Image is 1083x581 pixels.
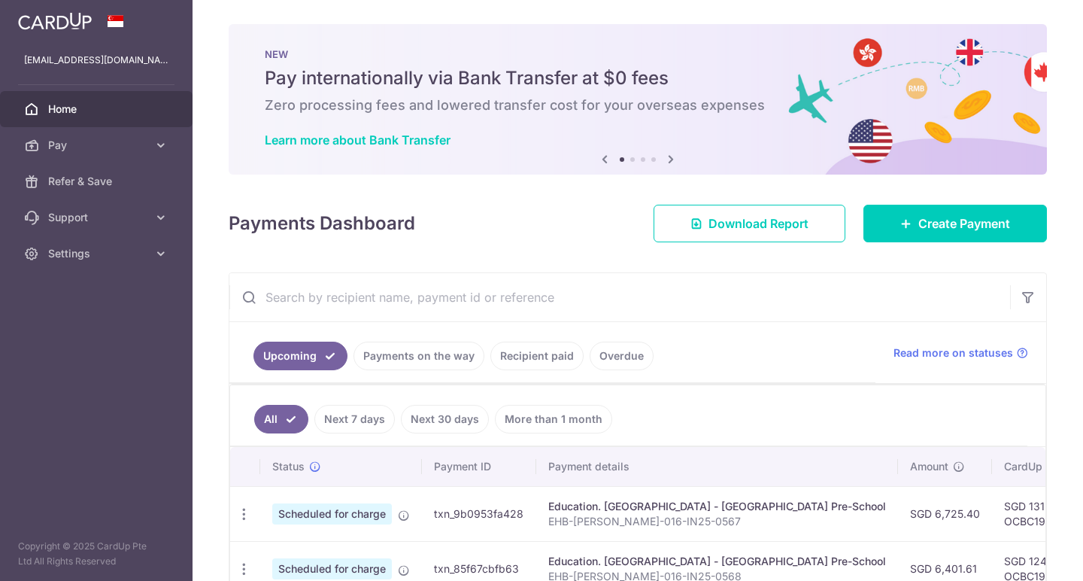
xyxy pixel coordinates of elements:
[422,447,536,486] th: Payment ID
[265,96,1011,114] h6: Zero processing fees and lowered transfer cost for your overseas expenses
[48,174,147,189] span: Refer & Save
[265,48,1011,60] p: NEW
[893,345,1013,360] span: Read more on statuses
[48,138,147,153] span: Pay
[422,486,536,541] td: txn_9b0953fa428
[272,503,392,525] span: Scheduled for charge
[229,273,1010,321] input: Search by recipient name, payment id or reference
[863,205,1047,242] a: Create Payment
[314,405,395,433] a: Next 7 days
[18,12,92,30] img: CardUp
[265,132,450,148] a: Learn more about Bank Transfer
[272,459,305,474] span: Status
[253,342,347,370] a: Upcoming
[590,342,654,370] a: Overdue
[254,405,308,433] a: All
[48,210,147,225] span: Support
[893,345,1028,360] a: Read more on statuses
[548,499,886,514] div: Education. [GEOGRAPHIC_DATA] - [GEOGRAPHIC_DATA] Pre-School
[898,486,992,541] td: SGD 6,725.40
[495,405,612,433] a: More than 1 month
[910,459,948,474] span: Amount
[708,214,808,233] span: Download Report
[272,558,392,579] span: Scheduled for charge
[536,447,898,486] th: Payment details
[48,102,147,117] span: Home
[918,214,1010,233] span: Create Payment
[265,66,1011,90] h5: Pay internationally via Bank Transfer at $0 fees
[548,514,886,529] p: EHB-[PERSON_NAME]-016-IN25-0567
[229,210,415,237] h4: Payments Dashboard
[401,405,489,433] a: Next 30 days
[24,53,168,68] p: [EMAIL_ADDRESS][DOMAIN_NAME]
[654,205,845,242] a: Download Report
[1004,459,1061,474] span: CardUp fee
[490,342,584,370] a: Recipient paid
[229,24,1047,175] img: Bank transfer banner
[548,554,886,569] div: Education. [GEOGRAPHIC_DATA] - [GEOGRAPHIC_DATA] Pre-School
[48,246,147,261] span: Settings
[353,342,484,370] a: Payments on the way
